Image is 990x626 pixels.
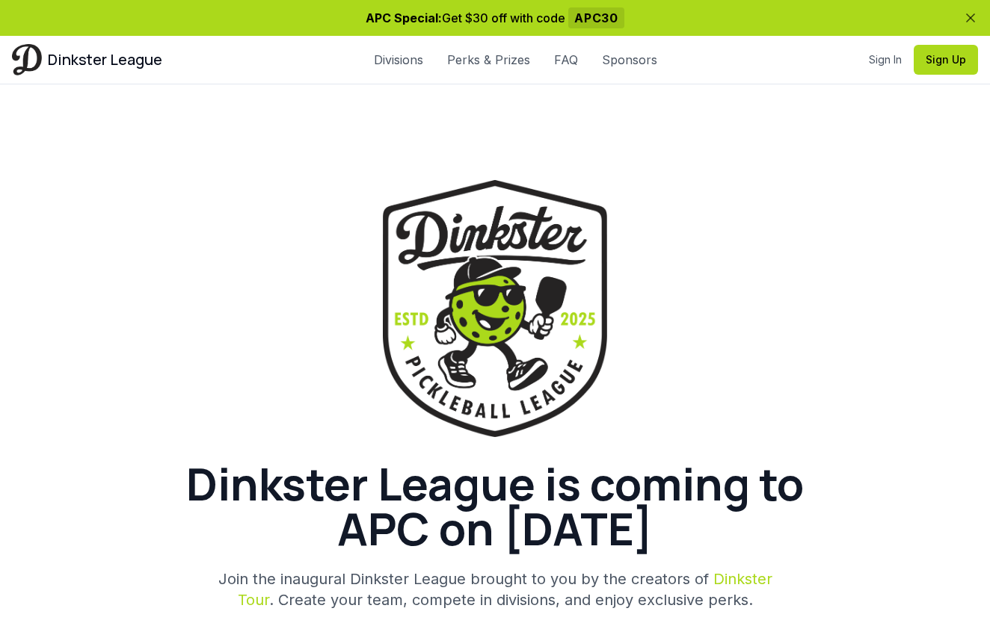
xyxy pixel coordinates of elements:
a: Perks & Prizes [447,51,530,69]
img: Dinkster League [383,180,607,437]
a: Dinkster League [12,44,162,75]
p: Join the inaugural Dinkster League brought to you by the creators of . Create your team, compete ... [208,568,782,610]
span: APC30 [568,7,624,28]
span: Dinkster League [48,49,162,70]
a: Divisions [374,51,423,69]
p: Get $30 off with code [12,9,978,27]
button: Sign Up [914,45,978,75]
a: Sponsors [602,51,657,69]
h1: Dinkster League is coming to APC on [DATE] [136,461,854,551]
a: FAQ [554,51,578,69]
a: Sign In [869,52,902,67]
button: Dismiss banner [963,10,978,25]
span: APC Special: [366,10,442,25]
img: Dinkster [12,44,42,75]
